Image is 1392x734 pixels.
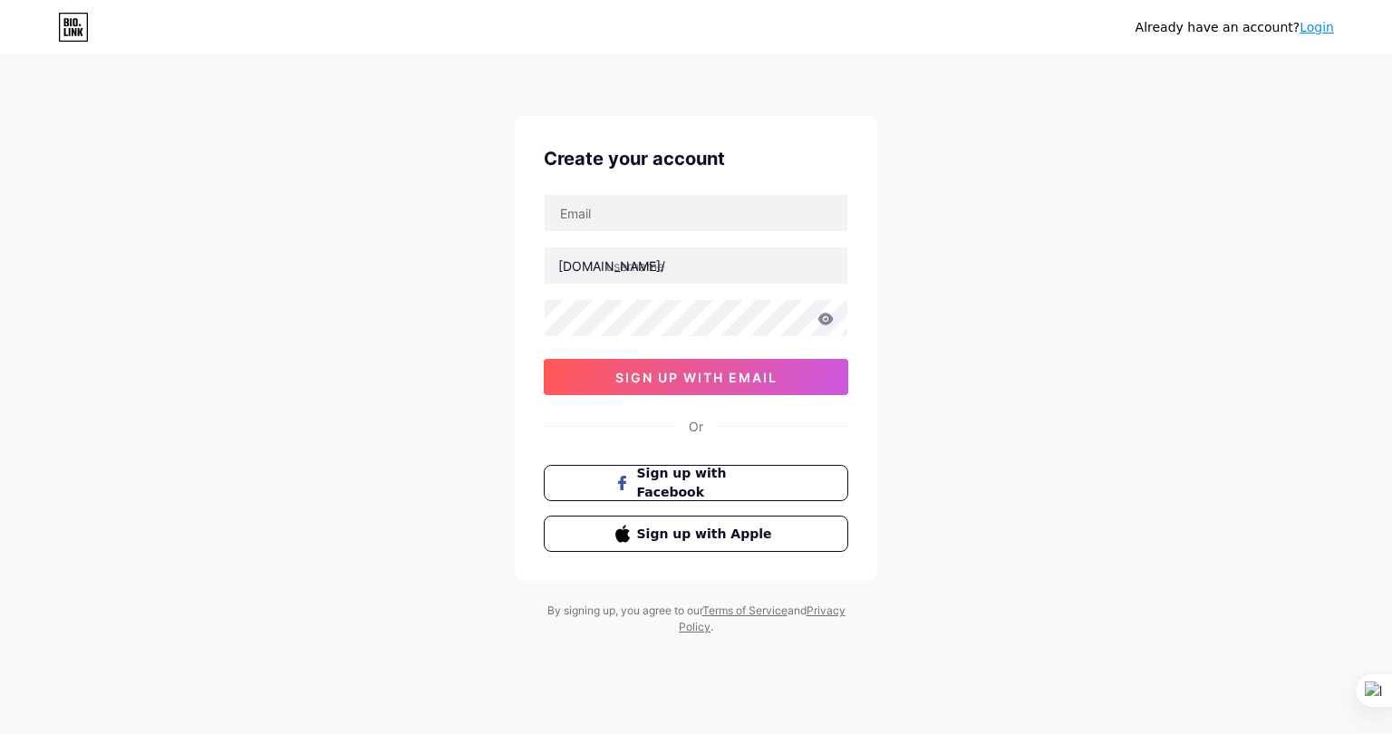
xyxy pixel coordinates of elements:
[637,464,778,502] span: Sign up with Facebook
[545,195,847,231] input: Email
[544,465,848,501] button: Sign up with Facebook
[544,516,848,552] button: Sign up with Apple
[1136,18,1334,37] div: Already have an account?
[702,604,788,617] a: Terms of Service
[544,145,848,172] div: Create your account
[615,370,778,385] span: sign up with email
[544,359,848,395] button: sign up with email
[542,603,850,635] div: By signing up, you agree to our and .
[558,256,665,275] div: [DOMAIN_NAME]/
[1300,20,1334,34] a: Login
[545,247,847,284] input: username
[637,525,778,544] span: Sign up with Apple
[689,417,703,436] div: Or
